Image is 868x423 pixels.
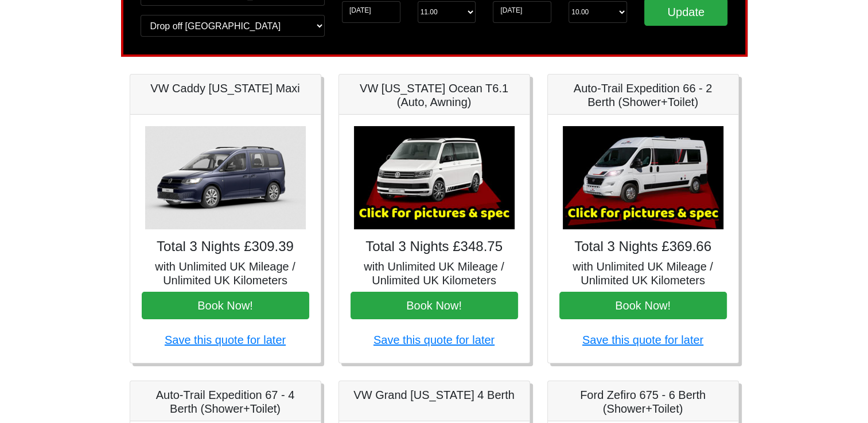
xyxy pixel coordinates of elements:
[351,81,518,109] h5: VW [US_STATE] Ocean T6.1 (Auto, Awning)
[559,292,727,319] button: Book Now!
[142,260,309,287] h5: with Unlimited UK Mileage / Unlimited UK Kilometers
[142,238,309,255] h4: Total 3 Nights £309.39
[559,238,727,255] h4: Total 3 Nights £369.66
[351,388,518,402] h5: VW Grand [US_STATE] 4 Berth
[563,126,723,229] img: Auto-Trail Expedition 66 - 2 Berth (Shower+Toilet)
[351,260,518,287] h5: with Unlimited UK Mileage / Unlimited UK Kilometers
[373,334,495,346] a: Save this quote for later
[351,292,518,319] button: Book Now!
[142,292,309,319] button: Book Now!
[351,238,518,255] h4: Total 3 Nights £348.75
[165,334,286,346] a: Save this quote for later
[582,334,703,346] a: Save this quote for later
[142,81,309,95] h5: VW Caddy [US_STATE] Maxi
[354,126,515,229] img: VW California Ocean T6.1 (Auto, Awning)
[145,126,306,229] img: VW Caddy California Maxi
[142,388,309,416] h5: Auto-Trail Expedition 67 - 4 Berth (Shower+Toilet)
[559,260,727,287] h5: with Unlimited UK Mileage / Unlimited UK Kilometers
[493,1,551,23] input: Return Date
[342,1,400,23] input: Start Date
[559,388,727,416] h5: Ford Zefiro 675 - 6 Berth (Shower+Toilet)
[559,81,727,109] h5: Auto-Trail Expedition 66 - 2 Berth (Shower+Toilet)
